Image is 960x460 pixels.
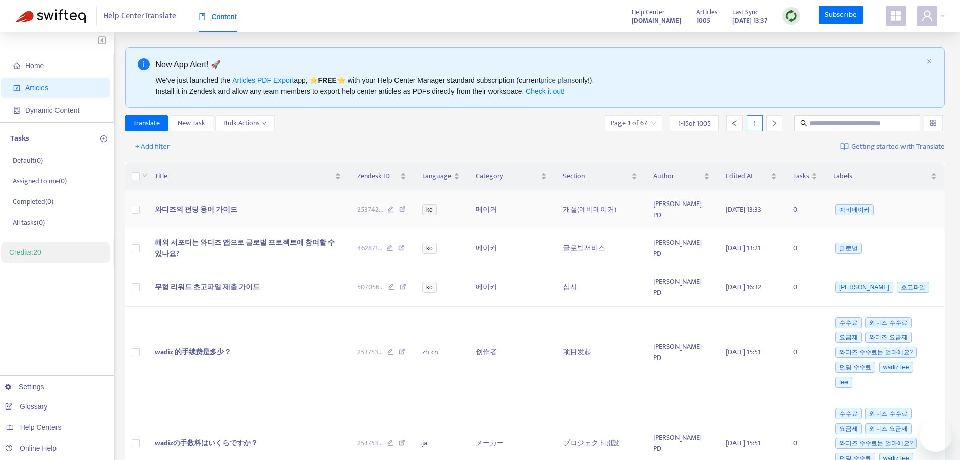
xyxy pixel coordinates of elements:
[653,171,702,182] span: Author
[156,75,923,97] div: We've just launched the app, ⭐ ⭐️ with your Help Center Manager standard subscription (current on...
[645,307,718,398] td: [PERSON_NAME] PD
[262,121,267,126] span: down
[155,281,260,293] span: 무형 리워드 초고파일 제출 가이드
[526,87,565,95] a: Check it out!
[5,444,57,452] a: Online Help
[25,84,48,92] span: Articles
[147,163,349,190] th: Title
[223,118,267,129] span: Bulk Actions
[156,58,923,71] div: New App Alert! 🚀
[349,163,414,190] th: Zendesk ID
[732,15,767,26] strong: [DATE] 13:37
[199,13,206,20] span: book
[771,120,778,127] span: right
[468,229,555,268] td: 메이커
[921,10,933,22] span: user
[25,106,79,114] span: Dynamic Content
[726,171,769,182] span: Edited At
[100,135,107,142] span: plus-circle
[155,237,335,260] span: 해외 서포터는 와디즈 앱으로 글로벌 프로젝트에 참여할 수 있나요?
[422,171,451,182] span: Language
[726,281,761,293] span: [DATE] 16:32
[555,190,645,229] td: 개설(예비메이커)
[718,163,785,190] th: Edited At
[414,307,468,398] td: zh-cn
[645,268,718,307] td: [PERSON_NAME] PD
[835,438,917,449] span: 와디즈 수수료는 얼마에요?
[103,7,176,26] span: Help Center Translate
[178,118,205,129] span: New Task
[155,437,258,449] span: wadizの手数料はいくらですか？
[835,423,862,434] span: 요금제
[555,307,645,398] td: 项目发起
[835,282,893,293] span: [PERSON_NAME]
[357,243,382,254] span: 462871 ...
[785,190,825,229] td: 0
[696,7,717,18] span: Articles
[785,229,825,268] td: 0
[468,190,555,229] td: 메이커
[422,243,437,254] span: ko
[170,115,213,131] button: New Task
[357,171,398,182] span: Zendesk ID
[10,133,29,145] p: Tasks
[851,141,945,153] span: Getting started with Translate
[318,76,336,84] b: FREE
[645,190,718,229] td: [PERSON_NAME] PD
[563,171,629,182] span: Section
[13,217,45,228] p: All tasks ( 0 )
[865,423,911,434] span: 와디즈 요금제
[155,346,231,358] span: wadiz 的手续费是多少？
[468,163,555,190] th: Category
[555,229,645,268] td: 글로벌서비스
[133,118,160,129] span: Translate
[357,438,383,449] span: 253753 ...
[833,171,929,182] span: Labels
[897,282,929,293] span: 초고파일
[793,171,809,182] span: Tasks
[731,120,738,127] span: left
[825,163,945,190] th: Labels
[13,107,20,114] span: container
[357,347,383,358] span: 253753 ...
[865,408,911,419] span: 와디즈 수수료
[632,7,665,18] span: Help Center
[128,139,178,155] button: + Add filter
[13,155,43,166] p: Default ( 0 )
[840,143,849,151] img: image-link
[422,204,437,215] span: ko
[25,62,44,70] span: Home
[555,163,645,190] th: Section
[468,307,555,398] td: 创作者
[155,171,333,182] span: Title
[840,139,945,155] a: Getting started with Translate
[13,62,20,69] span: home
[541,76,575,84] a: price plans
[468,268,555,307] td: 메이커
[15,9,86,23] img: Swifteq
[13,176,67,186] p: Assigned to me ( 0 )
[142,172,148,178] span: down
[835,317,862,328] span: 수수료
[13,196,53,207] p: Completed ( 0 )
[555,268,645,307] td: 심사
[785,10,798,22] img: sync.dc5367851b00ba804db3.png
[357,204,383,215] span: 253742 ...
[125,115,168,131] button: Translate
[920,420,952,452] iframe: 메시징 창을 시작하는 버튼
[5,383,44,391] a: Settings
[879,362,913,373] span: wadiz fee
[476,171,539,182] span: Category
[13,84,20,91] span: account-book
[785,307,825,398] td: 0
[835,347,917,358] span: 와디즈 수수료는 얼마에요?
[865,317,911,328] span: 와디즈 수수료
[199,13,237,21] span: Content
[835,377,852,388] span: fee
[632,15,681,26] a: [DOMAIN_NAME]
[678,118,711,129] span: 1 - 15 of 1005
[747,115,763,131] div: 1
[835,332,862,343] span: 요금제
[800,120,807,127] span: search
